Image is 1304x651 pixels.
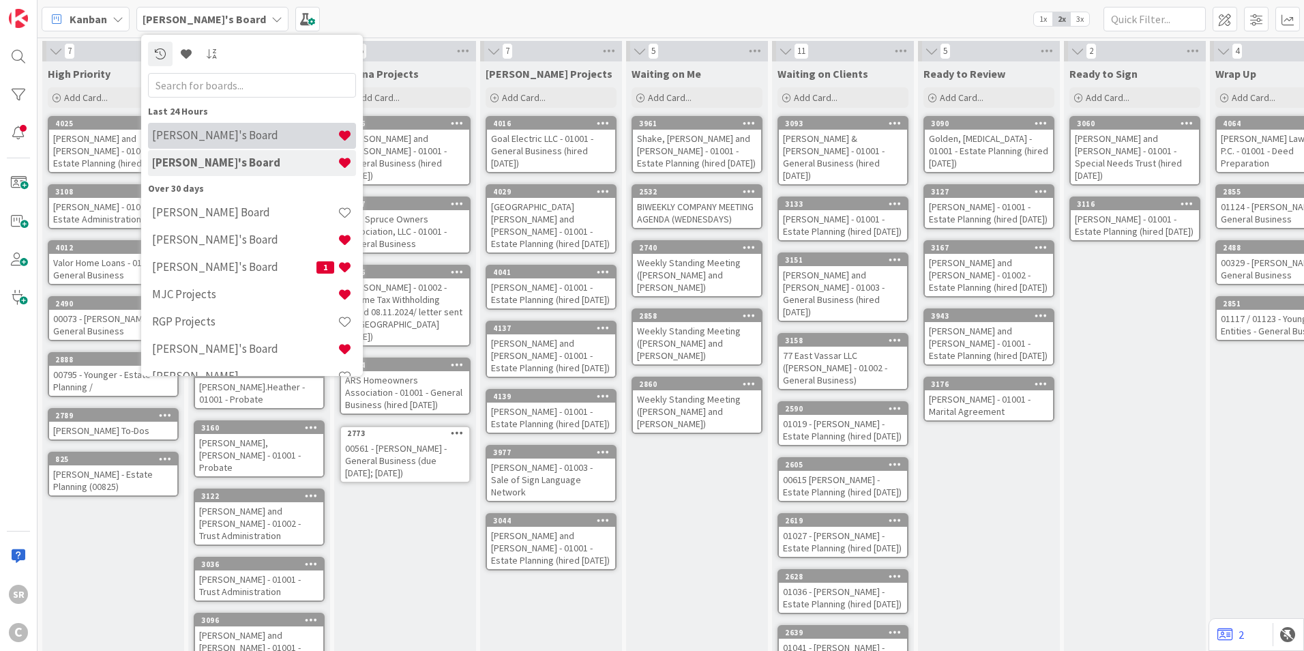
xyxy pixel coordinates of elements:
[777,513,908,558] a: 261901027 - [PERSON_NAME] - Estate Planning (hired [DATE])
[316,261,334,274] span: 1
[49,409,177,422] div: 2789
[49,465,177,495] div: [PERSON_NAME] - Estate Planning (00825)
[777,67,868,81] span: Waiting on Clients
[195,490,323,545] div: 3122[PERSON_NAME] and [PERSON_NAME] - 01002 - Trust Administration
[487,446,615,459] div: 3977
[48,352,179,397] a: 288800795 - Younger - Estate Planning /
[633,310,761,322] div: 2858
[493,448,615,457] div: 3977
[49,130,177,172] div: [PERSON_NAME] and [PERSON_NAME] - 01001 - Estate Planning (hired [DATE])
[201,491,323,501] div: 3122
[785,336,907,345] div: 3158
[487,527,615,569] div: [PERSON_NAME] and [PERSON_NAME] - 01001 - Estate Planning (hired [DATE])
[925,378,1053,390] div: 3176
[148,104,356,119] div: Last 24 Hours
[49,186,177,198] div: 3108
[48,408,179,441] a: 2789[PERSON_NAME] To-Dos
[55,299,177,308] div: 2490
[49,186,177,228] div: 3108[PERSON_NAME] - 01001 - Estate Administration
[779,626,907,639] div: 2639
[633,198,761,228] div: BIWEEKLY COMPANY MEETING AGENDA (WEDNESDAYS)
[55,411,177,420] div: 2789
[487,446,615,501] div: 3977[PERSON_NAME] - 01003 - Sale of Sign Language Network
[486,445,617,502] a: 3977[PERSON_NAME] - 01003 - Sale of Sign Language Network
[341,117,469,130] div: 4076
[493,516,615,525] div: 3044
[194,557,325,602] a: 3036[PERSON_NAME] - 01001 - Trust Administration
[152,315,338,328] h4: RGP Projects
[195,490,323,502] div: 3122
[487,334,615,377] div: [PERSON_NAME] and [PERSON_NAME] - 01001 - Estate Planning (hired [DATE])
[779,459,907,471] div: 2605
[493,392,615,401] div: 4139
[779,415,907,445] div: 01019 - [PERSON_NAME] - Estate Planning (hired [DATE])
[779,515,907,527] div: 2619
[1071,198,1199,240] div: 3116[PERSON_NAME] - 01001 - Estate Planning (hired [DATE])
[347,119,469,128] div: 4076
[195,558,323,601] div: 3036[PERSON_NAME] - 01001 - Trust Administration
[152,233,338,246] h4: [PERSON_NAME]'s Board
[785,516,907,525] div: 2619
[1069,197,1200,242] a: 3116[PERSON_NAME] - 01001 - Estate Planning (hired [DATE])
[49,298,177,310] div: 2490
[931,243,1053,252] div: 3167
[486,513,617,570] a: 3044[PERSON_NAME] and [PERSON_NAME] - 01001 - Estate Planning (hired [DATE])
[925,390,1053,420] div: [PERSON_NAME] - 01001 - Marital Agreement
[779,459,907,501] div: 260500615 [PERSON_NAME] - Estate Planning (hired [DATE])
[779,570,907,613] div: 262801036 - [PERSON_NAME] - Estate Planning (hired [DATE])
[785,628,907,637] div: 2639
[1077,119,1199,128] div: 3060
[49,353,177,396] div: 288800795 - Younger - Estate Planning /
[341,359,469,414] div: 3064ARS Homeowners Association - 01001 - General Business (hired [DATE])
[487,198,615,252] div: [GEOGRAPHIC_DATA][PERSON_NAME] and [PERSON_NAME] - 01001 - Estate Planning (hired [DATE])
[940,43,951,59] span: 5
[55,454,177,464] div: 825
[340,67,419,81] span: Serena Projects
[1071,198,1199,210] div: 3116
[152,156,338,169] h4: [PERSON_NAME]'s Board
[633,254,761,296] div: Weekly Standing Meeting ([PERSON_NAME] and [PERSON_NAME])
[9,585,28,604] div: SR
[633,242,761,254] div: 2740
[493,267,615,277] div: 4041
[925,254,1053,296] div: [PERSON_NAME] and [PERSON_NAME] - 01002 - Estate Planning (hired [DATE])
[341,427,469,482] div: 277300561 - [PERSON_NAME] - General Business (due [DATE]; [DATE])
[632,116,762,173] a: 3961Shake, [PERSON_NAME] and [PERSON_NAME] - 01001 - Estate Planning (hired [DATE])
[925,130,1053,172] div: Golden, [MEDICAL_DATA] - 01001 - Estate Planning (hired [DATE])
[487,186,615,252] div: 4029[GEOGRAPHIC_DATA][PERSON_NAME] and [PERSON_NAME] - 01001 - Estate Planning (hired [DATE])
[195,502,323,545] div: [PERSON_NAME] and [PERSON_NAME] - 01002 - Trust Administration
[195,422,323,434] div: 3160
[633,322,761,364] div: Weekly Standing Meeting ([PERSON_NAME] and [PERSON_NAME])
[931,311,1053,321] div: 3943
[632,308,762,366] a: 2858Weekly Standing Meeting ([PERSON_NAME] and [PERSON_NAME])
[486,67,612,81] span: Ryan Projects
[779,570,907,583] div: 2628
[341,210,469,252] div: Blue Spruce Owners Association, LLC - 01001 - General Business
[49,198,177,228] div: [PERSON_NAME] - 01001 - Estate Administration
[779,210,907,240] div: [PERSON_NAME] - 01001 - Estate Planning (hired [DATE])
[639,243,761,252] div: 2740
[1034,12,1052,26] span: 1x
[55,355,177,364] div: 2888
[931,119,1053,128] div: 3090
[487,515,615,569] div: 3044[PERSON_NAME] and [PERSON_NAME] - 01001 - Estate Planning (hired [DATE])
[49,242,177,284] div: 4012Valor Home Loans - 01001 - General Business
[779,117,907,130] div: 3093
[779,117,907,184] div: 3093[PERSON_NAME] & [PERSON_NAME] - 01001 - General Business (hired [DATE])
[632,67,701,81] span: Waiting on Me
[925,310,1053,322] div: 3943
[633,242,761,296] div: 2740Weekly Standing Meeting ([PERSON_NAME] and [PERSON_NAME])
[341,427,469,439] div: 2773
[201,423,323,433] div: 3160
[340,116,471,186] a: 4076[PERSON_NAME] and [PERSON_NAME] - 01001 - General Business (hired [DATE])
[340,358,471,415] a: 3064ARS Homeowners Association - 01001 - General Business (hired [DATE])
[152,287,338,301] h4: MJC Projects
[347,429,469,438] div: 2773
[152,342,338,356] h4: [PERSON_NAME]'s Board
[648,91,692,104] span: Add Card...
[1052,12,1071,26] span: 2x
[923,308,1054,366] a: 3943[PERSON_NAME] and [PERSON_NAME] - 01001 - Estate Planning (hired [DATE])
[779,198,907,240] div: 3133[PERSON_NAME] - 01001 - Estate Planning (hired [DATE])
[639,187,761,197] div: 2532
[794,43,809,59] span: 11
